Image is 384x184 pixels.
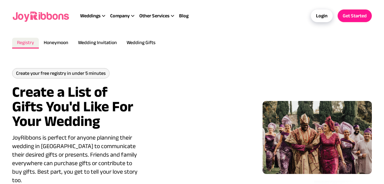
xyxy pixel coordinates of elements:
[12,38,39,49] a: Registry
[110,12,139,19] div: Company
[12,85,140,128] h1: Create a List of Gifts You'd Like For Your Wedding
[44,40,68,45] span: Honeymoon
[338,9,372,22] a: Get Started
[122,38,160,49] a: Wedding Gifts
[17,40,34,45] span: Registry
[78,40,117,45] span: Wedding Invitation
[139,12,179,19] div: Other Services
[12,6,70,26] img: joyribbons logo
[39,38,73,49] a: Honeymoon
[127,40,155,45] span: Wedding Gifts
[73,38,122,49] a: Wedding Invitation
[80,12,110,19] div: Weddings
[179,12,189,19] a: Blog
[263,101,372,174] img: wedding-website.jpg
[12,68,110,78] a: Create your free registry in under 5 minutes
[311,9,333,22] a: Login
